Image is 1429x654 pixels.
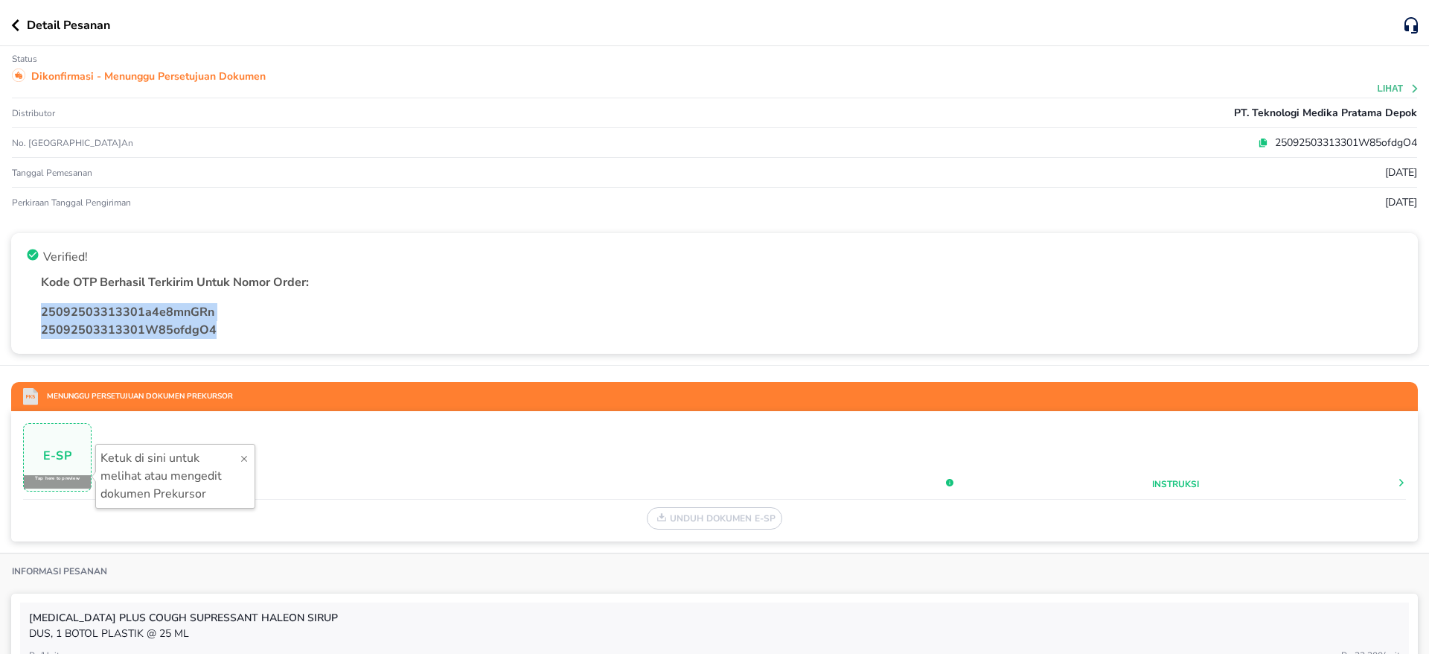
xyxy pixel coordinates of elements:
[12,167,92,179] p: Tanggal pemesanan
[41,273,1403,291] p: Kode OTP Berhasil Terkirim Untuk Nomor Order:
[1378,83,1420,94] button: Lihat
[1385,194,1417,210] p: [DATE]
[38,391,233,402] p: Menunggu Persetujuan Dokumen Prekursor
[12,197,131,209] p: Perkiraan Tanggal Pengiriman
[12,107,55,119] p: Distributor
[24,475,91,489] div: Tap here to preview
[12,565,107,577] p: Informasi Pesanan
[100,449,239,503] p: Ketuk di sini untuk melihat atau mengedit dokumen Prekursor
[29,610,1400,626] p: [MEDICAL_DATA] PLUS COUGH SUPRESSANT Haleon SIRUP
[1268,135,1417,150] p: 25092503313301W85ofdgO4
[43,248,88,266] p: Verified!
[31,69,266,84] p: Dikonfirmasi - Menunggu Persetujuan Dokumen
[27,16,110,34] p: Detail Pesanan
[41,303,1403,321] p: 25092503313301a4e8mnGRn
[41,321,1403,339] p: 25092503313301W85ofdgO4
[12,53,37,65] p: Status
[1234,105,1417,121] p: PT. Teknologi Medika Pratama Depok
[12,137,480,149] p: No. [GEOGRAPHIC_DATA]an
[24,452,91,460] p: E-SP
[29,626,1400,641] p: DUS, 1 BOTOL PLASTIK @ 25 ML
[1385,165,1417,180] p: [DATE]
[1152,477,1199,491] button: Instruksi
